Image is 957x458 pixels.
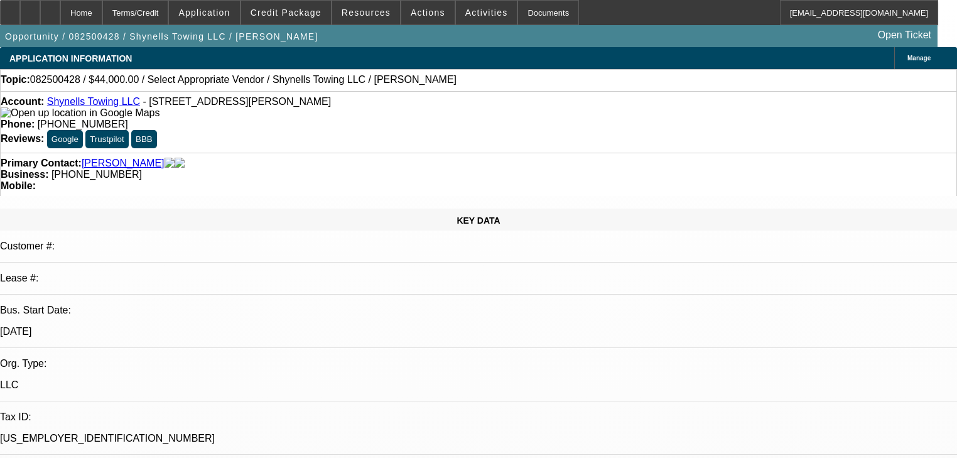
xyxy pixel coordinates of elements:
[1,107,159,119] img: Open up location in Google Maps
[85,130,128,148] button: Trustpilot
[1,133,44,144] strong: Reviews:
[82,158,165,169] a: [PERSON_NAME]
[9,53,132,63] span: APPLICATION INFORMATION
[457,215,500,226] span: KEY DATA
[332,1,400,25] button: Resources
[1,74,30,85] strong: Topic:
[47,96,140,107] a: Shynells Towing LLC
[1,180,36,191] strong: Mobile:
[131,130,157,148] button: BBB
[1,119,35,129] strong: Phone:
[251,8,322,18] span: Credit Package
[1,107,159,118] a: View Google Maps
[38,119,128,129] span: [PHONE_NUMBER]
[51,169,142,180] span: [PHONE_NUMBER]
[47,130,83,148] button: Google
[873,25,936,46] a: Open Ticket
[30,74,457,85] span: 082500428 / $44,000.00 / Select Appropriate Vendor / Shynells Towing LLC / [PERSON_NAME]
[456,1,517,25] button: Activities
[165,158,175,169] img: facebook-icon.png
[1,158,82,169] strong: Primary Contact:
[411,8,445,18] span: Actions
[1,96,44,107] strong: Account:
[465,8,508,18] span: Activities
[169,1,239,25] button: Application
[907,55,931,62] span: Manage
[241,1,331,25] button: Credit Package
[175,158,185,169] img: linkedin-icon.png
[178,8,230,18] span: Application
[1,169,48,180] strong: Business:
[342,8,391,18] span: Resources
[143,96,331,107] span: - [STREET_ADDRESS][PERSON_NAME]
[5,31,318,41] span: Opportunity / 082500428 / Shynells Towing LLC / [PERSON_NAME]
[401,1,455,25] button: Actions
